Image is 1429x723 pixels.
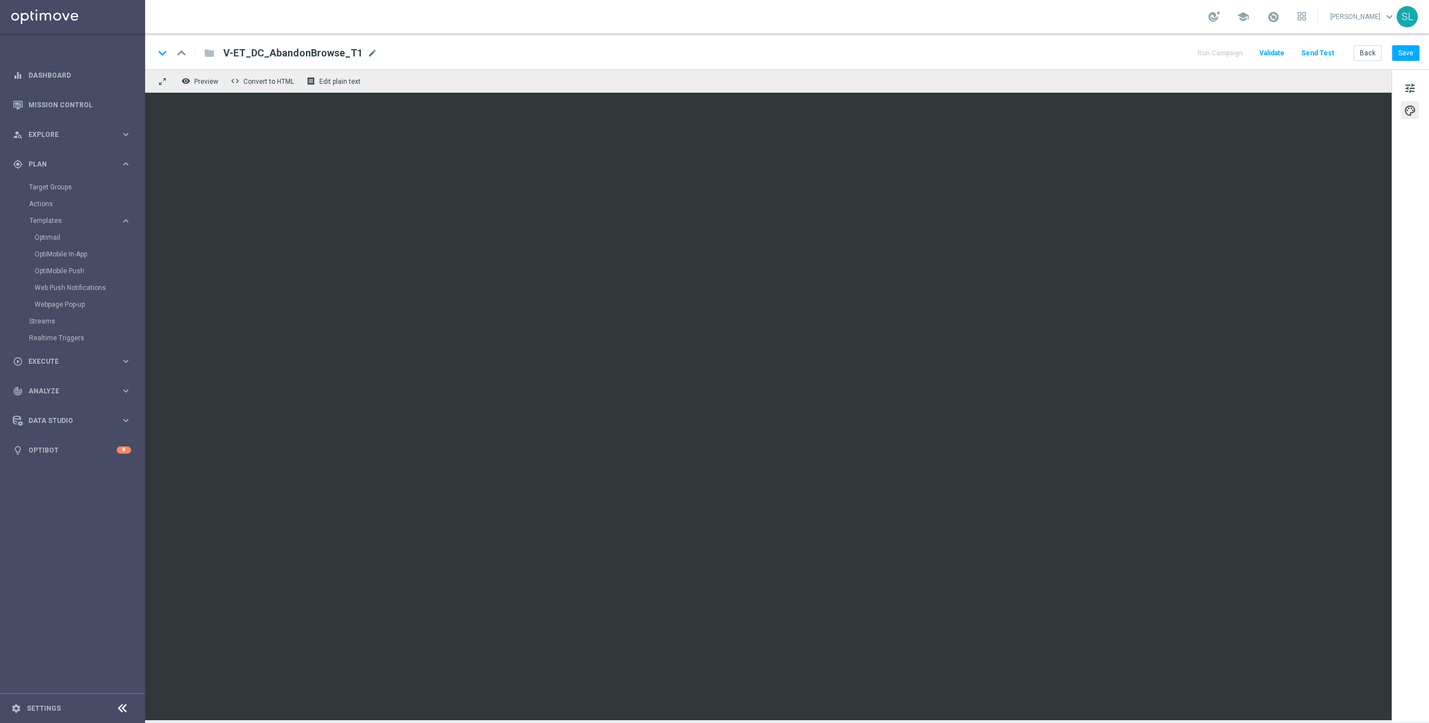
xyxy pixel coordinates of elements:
[12,387,132,396] button: track_changes Analyze keyboard_arrow_right
[13,435,131,465] div: Optibot
[13,130,121,140] div: Explore
[1404,81,1416,96] span: tune
[121,129,131,140] i: keyboard_arrow_right
[367,48,377,58] span: mode_edit
[121,356,131,367] i: keyboard_arrow_right
[28,388,121,394] span: Analyze
[223,46,363,60] span: V-ET_DC_AbandonBrowse_T1
[13,130,23,140] i: person_search
[117,446,131,454] div: 8
[28,131,121,138] span: Explore
[1354,45,1382,61] button: Back
[29,183,116,192] a: Target Groups
[121,415,131,426] i: keyboard_arrow_right
[35,229,144,246] div: Optimail
[13,386,23,396] i: track_changes
[35,263,144,279] div: OptiMobile Push
[13,416,121,426] div: Data Studio
[13,445,23,455] i: lightbulb
[1329,8,1397,25] a: [PERSON_NAME]keyboard_arrow_down
[1237,11,1249,23] span: school
[304,74,366,88] button: receipt Edit plain text
[28,90,131,120] a: Mission Control
[13,70,23,80] i: equalizer
[13,386,121,396] div: Analyze
[12,71,132,80] button: equalizer Dashboard
[12,416,132,425] button: Data Studio keyboard_arrow_right
[35,267,116,275] a: OptiMobile Push
[35,300,116,309] a: Webpage Pop-up
[11,703,21,714] i: settings
[121,216,131,226] i: keyboard_arrow_right
[12,446,132,455] button: lightbulb Optibot 8
[1383,11,1396,23] span: keyboard_arrow_down
[12,101,132,110] button: Mission Control
[35,279,144,296] div: Web Push Notifications
[29,317,116,326] a: Streams
[13,159,23,169] i: gps_fixed
[1392,45,1420,61] button: Save
[228,74,299,88] button: code Convert to HTML
[1397,6,1418,27] div: SL
[1259,49,1284,57] span: Validate
[1258,46,1286,61] button: Validate
[35,250,116,259] a: OptiMobile In-App
[121,159,131,169] i: keyboard_arrow_right
[29,199,116,208] a: Actions
[29,212,144,313] div: Templates
[121,386,131,396] i: keyboard_arrow_right
[231,77,239,85] span: code
[28,60,131,90] a: Dashboard
[13,90,131,120] div: Mission Control
[154,45,171,61] i: keyboard_arrow_down
[28,358,121,365] span: Execute
[28,435,117,465] a: Optibot
[12,130,132,139] button: person_search Explore keyboard_arrow_right
[179,74,223,88] button: remove_red_eye Preview
[29,334,116,343] a: Realtime Triggers
[29,196,144,212] div: Actions
[13,159,121,169] div: Plan
[1404,103,1416,118] span: palette
[28,161,121,168] span: Plan
[181,77,190,85] i: remove_red_eye
[13,356,121,367] div: Execute
[243,78,294,85] span: Convert to HTML
[29,330,144,346] div: Realtime Triggers
[319,78,361,85] span: Edit plain text
[29,313,144,330] div: Streams
[35,296,144,313] div: Webpage Pop-up
[35,233,116,242] a: Optimail
[30,217,109,224] span: Templates
[35,246,144,263] div: OptiMobile In-App
[1401,101,1419,119] button: palette
[29,216,132,225] button: Templates keyboard_arrow_right
[13,60,131,90] div: Dashboard
[194,78,218,85] span: Preview
[1401,79,1419,97] button: tune
[35,283,116,292] a: Web Push Notifications
[29,179,144,196] div: Target Groups
[27,705,61,712] a: Settings
[1299,46,1336,61] button: Send Test
[12,160,132,169] button: gps_fixed Plan keyboard_arrow_right
[12,357,132,366] button: play_circle_outline Execute keyboard_arrow_right
[30,217,121,224] div: Templates
[306,77,315,85] i: receipt
[28,417,121,424] span: Data Studio
[13,356,23,367] i: play_circle_outline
